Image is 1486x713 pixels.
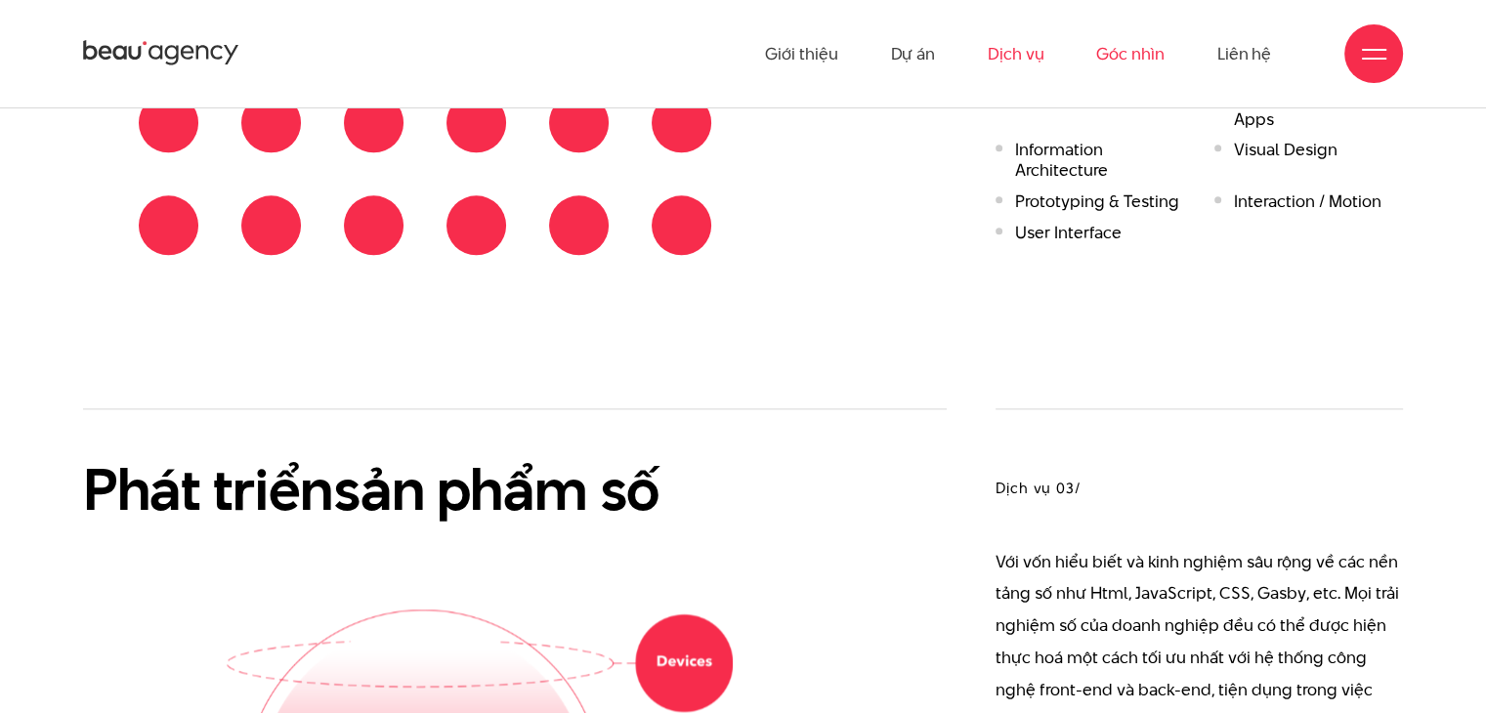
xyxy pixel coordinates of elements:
[996,89,1185,130] li: User Experience
[996,223,1185,243] li: User Interface
[83,458,767,522] h2: Phát triển sản phẩm số
[1214,140,1404,181] li: Visual Design
[996,478,1403,499] h3: Dịch vụ 03/
[1214,191,1404,212] li: Interaction / Motion
[996,191,1185,212] li: Prototyping & Testing
[1214,89,1404,130] li: Websites & Mobile Apps
[996,140,1185,181] li: Information Architecture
